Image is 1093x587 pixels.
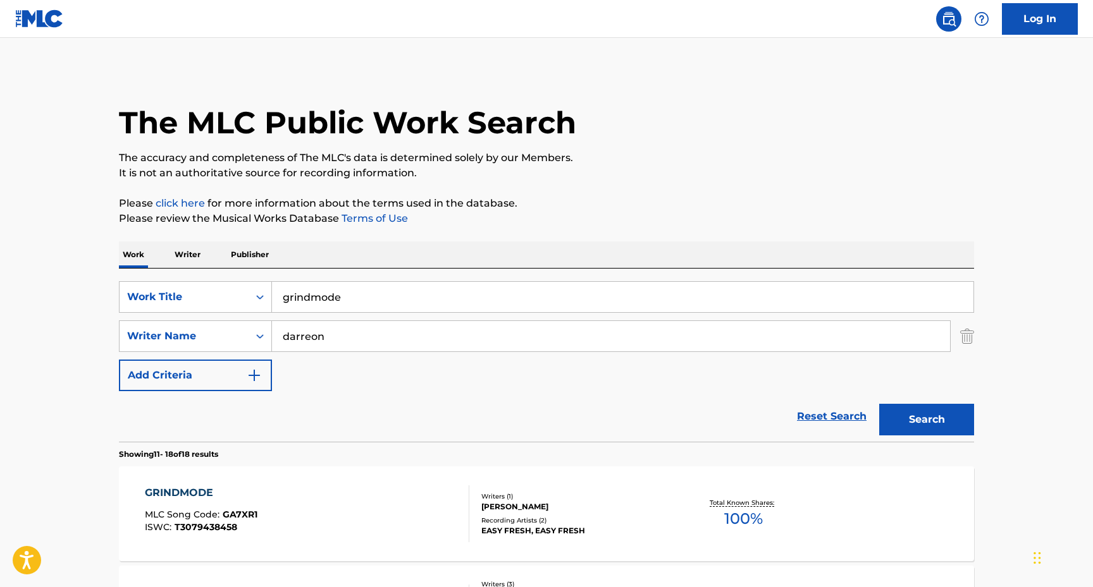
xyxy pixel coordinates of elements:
a: Public Search [936,6,961,32]
p: Writer [171,241,204,268]
div: Drag [1034,539,1041,577]
h1: The MLC Public Work Search [119,104,576,142]
img: 9d2ae6d4665cec9f34b9.svg [247,368,262,383]
img: help [974,11,989,27]
img: Delete Criterion [960,320,974,352]
p: It is not an authoritative source for recording information. [119,166,974,181]
form: Search Form [119,281,974,442]
p: Publisher [227,241,273,268]
a: GRINDMODEMLC Song Code:GA7XR1ISWC:T3079438458Writers (1)[PERSON_NAME]Recording Artists (2)EASY FR... [119,466,974,561]
p: Total Known Shares: [710,498,777,507]
iframe: Chat Widget [1030,526,1093,587]
img: search [941,11,956,27]
a: click here [156,197,205,209]
div: EASY FRESH, EASY FRESH [481,525,672,536]
p: Please for more information about the terms used in the database. [119,196,974,211]
span: 100 % [724,507,763,530]
p: Please review the Musical Works Database [119,211,974,226]
p: The accuracy and completeness of The MLC's data is determined solely by our Members. [119,150,974,166]
div: Work Title [127,289,241,305]
div: GRINDMODE [145,485,257,500]
div: [PERSON_NAME] [481,501,672,512]
button: Search [879,404,974,435]
img: MLC Logo [15,9,64,28]
a: Log In [1002,3,1078,35]
div: Recording Artists ( 2 ) [481,516,672,525]
button: Add Criteria [119,360,272,391]
p: Showing 11 - 18 of 18 results [119,449,218,460]
span: MLC Song Code : [145,509,223,520]
span: T3079438458 [175,521,237,533]
span: ISWC : [145,521,175,533]
p: Work [119,241,148,268]
div: Writer Name [127,329,241,344]
div: Help [969,6,994,32]
span: GA7XR1 [223,509,257,520]
div: Writers ( 1 ) [481,492,672,501]
a: Reset Search [791,402,873,430]
a: Terms of Use [339,212,408,224]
